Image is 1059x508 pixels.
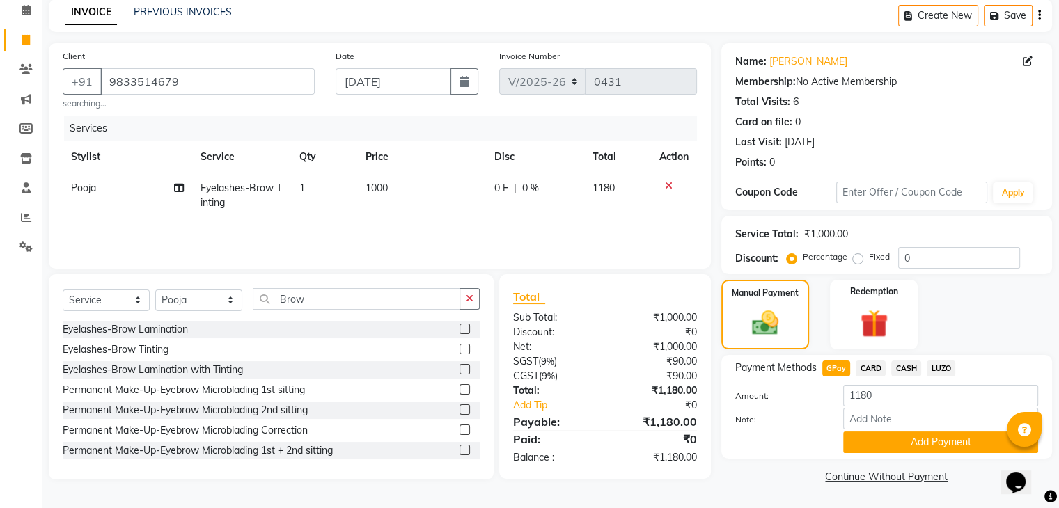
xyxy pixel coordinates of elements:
[769,54,847,69] a: [PERSON_NAME]
[134,6,232,18] a: PREVIOUS INVOICES
[336,50,354,63] label: Date
[735,185,836,200] div: Coupon Code
[605,413,707,430] div: ₹1,180.00
[584,141,651,173] th: Total
[822,360,851,376] span: GPay
[735,115,792,129] div: Card on file:
[850,285,898,298] label: Redemption
[63,443,333,458] div: Permanent Make-Up-Eyebrow Microblading 1st + 2nd sitting
[100,68,315,95] input: Search by Name/Mobile/Email/Code
[593,182,615,194] span: 1180
[891,360,921,376] span: CASH
[605,310,707,325] div: ₹1,000.00
[514,181,517,196] span: |
[725,413,833,426] label: Note:
[63,423,308,438] div: Permanent Make-Up-Eyebrow Microblading Correction
[357,141,486,173] th: Price
[513,355,538,367] span: SGST
[725,390,833,402] label: Amount:
[651,141,697,173] th: Action
[201,182,282,209] span: Eyelashes-Brow Tinting
[898,5,978,26] button: Create New
[735,74,796,89] div: Membership:
[503,431,605,447] div: Paid:
[503,383,605,398] div: Total:
[541,356,554,367] span: 9%
[63,403,308,418] div: Permanent Make-Up-Eyebrow Microblading 2nd sitting
[843,408,1038,429] input: Add Note
[732,287,799,299] label: Manual Payment
[856,360,886,376] span: CARD
[605,383,707,398] div: ₹1,180.00
[843,385,1038,406] input: Amount
[513,370,539,382] span: CGST
[735,74,1038,89] div: No Active Membership
[735,251,778,266] div: Discount:
[735,227,799,241] div: Service Total:
[503,413,605,430] div: Payable:
[253,288,460,310] input: Search or Scan
[843,431,1038,453] button: Add Payment
[503,369,605,383] div: ( )
[993,182,1033,203] button: Apply
[503,325,605,340] div: Discount:
[735,360,817,375] span: Payment Methods
[291,141,357,173] th: Qty
[785,135,815,150] div: [DATE]
[984,5,1033,26] button: Save
[605,431,707,447] div: ₹0
[605,340,707,354] div: ₹1,000.00
[499,50,560,63] label: Invoice Number
[503,450,605,465] div: Balance :
[486,141,584,173] th: Disc
[503,340,605,354] div: Net:
[192,141,291,173] th: Service
[63,342,168,357] div: Eyelashes-Brow Tinting
[494,181,508,196] span: 0 F
[605,369,707,383] div: ₹90.00
[927,360,955,376] span: LUZO
[64,116,707,141] div: Services
[63,383,305,397] div: Permanent Make-Up-Eyebrow Microblading 1st sitting
[542,370,555,381] span: 9%
[503,398,622,413] a: Add Tip
[795,115,801,129] div: 0
[803,251,847,263] label: Percentage
[852,306,897,341] img: _gift.svg
[63,50,85,63] label: Client
[503,354,605,369] div: ( )
[744,308,787,338] img: _cash.svg
[71,182,96,194] span: Pooja
[1001,452,1045,494] iframe: chat widget
[605,354,707,369] div: ₹90.00
[513,289,545,304] span: Total
[299,182,305,194] span: 1
[366,182,388,194] span: 1000
[735,155,767,170] div: Points:
[735,135,782,150] div: Last Visit:
[836,182,988,203] input: Enter Offer / Coupon Code
[605,450,707,465] div: ₹1,180.00
[869,251,890,263] label: Fixed
[735,54,767,69] div: Name:
[63,97,315,110] small: searching...
[735,95,790,109] div: Total Visits:
[63,141,192,173] th: Stylist
[769,155,775,170] div: 0
[724,470,1049,484] a: Continue Without Payment
[605,325,707,340] div: ₹0
[622,398,707,413] div: ₹0
[793,95,799,109] div: 6
[522,181,539,196] span: 0 %
[804,227,848,241] div: ₹1,000.00
[503,310,605,325] div: Sub Total:
[63,363,243,377] div: Eyelashes-Brow Lamination with Tinting
[63,322,188,337] div: Eyelashes-Brow Lamination
[63,68,102,95] button: +91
